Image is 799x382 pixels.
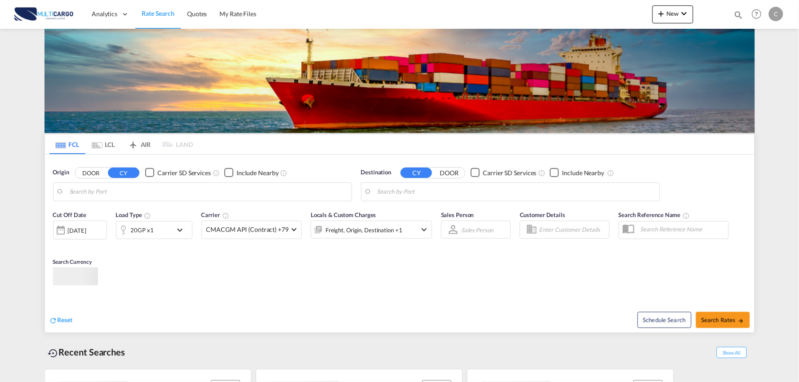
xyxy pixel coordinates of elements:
[116,211,152,218] span: Load Type
[326,224,402,236] div: Freight Origin Destination Factory Stuffing
[49,316,58,324] md-icon: icon-refresh
[224,168,279,178] md-checkbox: Checkbox No Ink
[738,318,744,324] md-icon: icon-arrow-right
[361,168,392,177] span: Destination
[53,211,87,218] span: Cut Off Date
[441,211,474,218] span: Sales Person
[145,168,211,178] md-checkbox: Checkbox No Ink
[45,29,755,133] img: LCL+%26+FCL+BACKGROUND.png
[656,8,667,19] md-icon: icon-plus 400-fg
[717,347,746,358] span: Show All
[13,4,74,24] img: 82db67801a5411eeacfdbd8acfa81e61.png
[401,168,432,178] button: CY
[49,315,73,325] div: icon-refreshReset
[237,169,279,178] div: Include Nearby
[460,223,495,236] md-select: Sales Person
[116,221,192,239] div: 20GP x1icon-chevron-down
[483,169,536,178] div: Carrier SD Services
[562,169,604,178] div: Include Nearby
[128,139,138,146] md-icon: icon-airplane
[311,221,432,239] div: Freight Origin Destination Factory Stuffingicon-chevron-down
[121,134,157,154] md-tab-item: AIR
[749,6,764,22] span: Help
[656,10,690,17] span: New
[201,211,229,218] span: Carrier
[638,312,692,328] button: Note: By default Schedule search will only considerorigin ports, destination ports and cut off da...
[53,168,69,177] span: Origin
[769,7,783,21] div: C
[144,212,152,219] md-icon: icon-information-outline
[45,342,129,362] div: Recent Searches
[142,9,174,17] span: Rate Search
[433,168,465,178] button: DOOR
[85,134,121,154] md-tab-item: LCL
[222,212,229,219] md-icon: The selected Trucker/Carrierwill be displayed in the rate results If the rates are from another f...
[538,169,545,177] md-icon: Unchecked: Search for CY (Container Yard) services for all selected carriers.Checked : Search for...
[49,134,193,154] md-pagination-wrapper: Use the left and right arrow keys to navigate between tabs
[281,169,288,177] md-icon: Unchecked: Ignores neighbouring ports when fetching rates.Checked : Includes neighbouring ports w...
[53,258,92,265] span: Search Currency
[48,348,59,359] md-icon: icon-backup-restore
[187,10,207,18] span: Quotes
[701,316,745,324] span: Search Rates
[157,169,211,178] div: Carrier SD Services
[75,168,107,178] button: DOOR
[696,312,750,328] button: Search Ratesicon-arrow-right
[311,211,376,218] span: Locals & Custom Charges
[734,10,744,20] md-icon: icon-magnify
[45,155,754,333] div: Origin DOOR CY Checkbox No InkUnchecked: Search for CY (Container Yard) services for all selected...
[68,227,86,235] div: [DATE]
[619,211,690,218] span: Search Reference Name
[69,185,347,199] input: Search by Port
[49,134,85,154] md-tab-item: FCL
[652,5,693,23] button: icon-plus 400-fgNewicon-chevron-down
[174,225,190,235] md-icon: icon-chevron-down
[108,168,139,178] button: CY
[213,169,220,177] md-icon: Unchecked: Search for CY (Container Yard) services for all selected carriers.Checked : Search for...
[131,224,154,236] div: 20GP x1
[683,212,690,219] md-icon: Your search will be saved by the below given name
[636,222,728,236] input: Search Reference Name
[520,211,565,218] span: Customer Details
[58,316,73,324] span: Reset
[734,10,744,23] div: icon-magnify
[206,225,289,234] span: CMACGM API (Contract) +79
[377,185,655,199] input: Search by Port
[219,10,256,18] span: My Rate Files
[92,9,117,18] span: Analytics
[419,224,429,235] md-icon: icon-chevron-down
[53,239,60,251] md-datepicker: Select
[471,168,536,178] md-checkbox: Checkbox No Ink
[749,6,769,22] div: Help
[607,169,615,177] md-icon: Unchecked: Ignores neighbouring ports when fetching rates.Checked : Includes neighbouring ports w...
[550,168,604,178] md-checkbox: Checkbox No Ink
[539,223,607,236] input: Enter Customer Details
[53,221,107,240] div: [DATE]
[679,8,690,19] md-icon: icon-chevron-down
